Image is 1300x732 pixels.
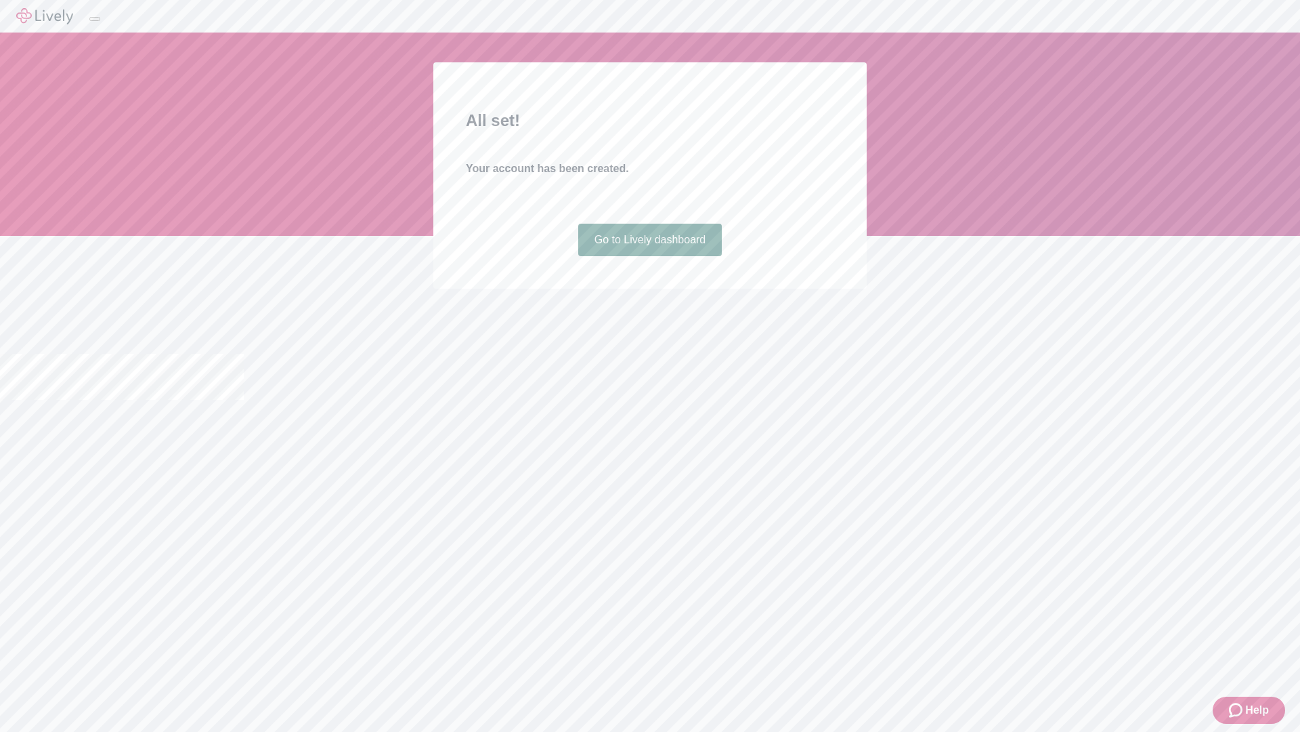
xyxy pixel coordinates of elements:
[466,161,834,177] h4: Your account has been created.
[16,8,73,24] img: Lively
[578,224,722,256] a: Go to Lively dashboard
[1213,697,1285,724] button: Zendesk support iconHelp
[89,17,100,21] button: Log out
[1245,702,1269,718] span: Help
[466,108,834,133] h2: All set!
[1229,702,1245,718] svg: Zendesk support icon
